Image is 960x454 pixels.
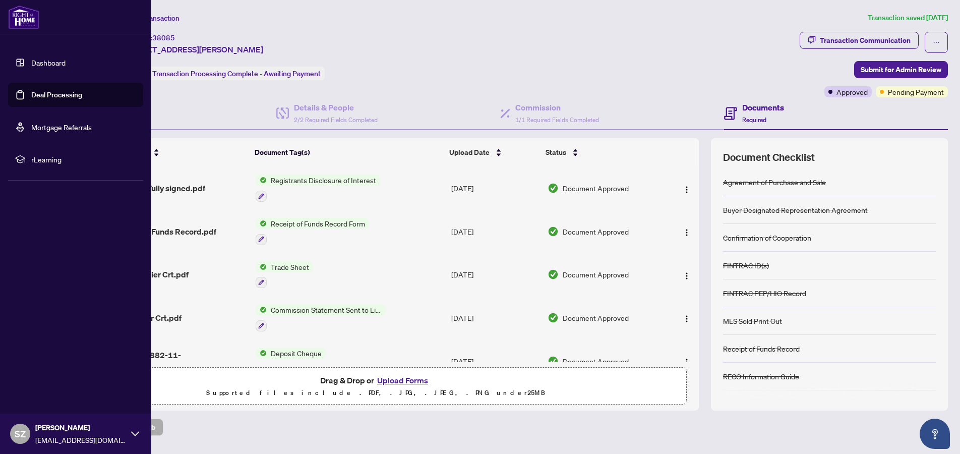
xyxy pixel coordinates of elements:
[152,69,321,78] span: Transaction Processing Complete - Awaiting Payment
[683,229,691,237] img: Logo
[679,353,695,369] button: Logo
[548,226,559,237] img: Document Status
[31,58,66,67] a: Dashboard
[548,269,559,280] img: Document Status
[742,116,766,124] span: Required
[515,116,599,124] span: 1/1 Required Fields Completed
[320,374,431,387] span: Drag & Drop or
[447,253,544,297] td: [DATE]
[65,368,686,405] span: Drag & Drop orUpload FormsSupported files include .PDF, .JPG, .JPEG, .PNG under25MB
[449,147,490,158] span: Upload Date
[723,260,769,271] div: FINTRAC ID(s)
[447,210,544,253] td: [DATE]
[679,310,695,326] button: Logo
[723,315,782,326] div: MLS Sold Print Out
[800,32,919,49] button: Transaction Communication
[126,14,179,23] span: View Transaction
[31,123,92,132] a: Mortgage Referrals
[920,419,950,449] button: Open asap
[548,312,559,323] img: Document Status
[868,12,948,24] article: Transaction saved [DATE]
[267,304,386,315] span: Commission Statement Sent to Listing Brokerage
[542,138,662,166] th: Status
[95,138,251,166] th: (16) File Name
[683,358,691,366] img: Logo
[683,186,691,194] img: Logo
[742,101,784,113] h4: Documents
[563,356,629,367] span: Document Approved
[294,101,378,113] h4: Details & People
[563,226,629,237] span: Document Approved
[256,218,369,245] button: Status IconReceipt of Funds Record Form
[31,154,136,165] span: rLearning
[267,175,380,186] span: Registrants Disclosure of Interest
[447,166,544,210] td: [DATE]
[256,175,380,202] button: Status IconRegistrants Disclosure of Interest
[99,349,248,373] span: 1749151158882-11-Depositreceipt.PDF
[723,343,800,354] div: Receipt of Funds Record
[256,261,267,272] img: Status Icon
[256,348,267,359] img: Status Icon
[294,116,378,124] span: 2/2 Required Fields Completed
[445,138,542,166] th: Upload Date
[256,261,313,289] button: Status IconTrade Sheet
[679,223,695,240] button: Logo
[548,183,559,194] img: Document Status
[723,232,811,243] div: Confirmation of Cooperation
[836,86,868,97] span: Approved
[679,266,695,282] button: Logo
[267,261,313,272] span: Trade Sheet
[35,434,126,445] span: [EMAIL_ADDRESS][DOMAIN_NAME]
[256,304,386,331] button: Status IconCommission Statement Sent to Listing Brokerage
[563,183,629,194] span: Document Approved
[888,86,944,97] span: Pending Payment
[374,374,431,387] button: Upload Forms
[723,150,815,164] span: Document Checklist
[933,39,940,46] span: ellipsis
[125,67,325,80] div: Status:
[15,427,26,441] span: SZ
[447,296,544,339] td: [DATE]
[546,147,566,158] span: Status
[723,371,799,382] div: RECO Information Guide
[256,348,340,375] button: Status IconDeposit Cheque
[723,204,868,215] div: Buyer Designated Representation Agreement
[723,288,806,299] div: FINTRAC PEP/HIO Record
[71,387,680,399] p: Supported files include .PDF, .JPG, .JPEG, .PNG under 25 MB
[267,218,369,229] span: Receipt of Funds Record Form
[152,33,175,42] span: 38085
[820,32,911,48] div: Transaction Communication
[256,218,267,229] img: Status Icon
[256,304,267,315] img: Status Icon
[563,269,629,280] span: Document Approved
[723,177,826,188] div: Agreement of Purchase and Sale
[861,62,941,78] span: Submit for Admin Review
[683,315,691,323] img: Logo
[125,43,263,55] span: [STREET_ADDRESS][PERSON_NAME]
[447,339,544,383] td: [DATE]
[251,138,445,166] th: Document Tag(s)
[31,90,82,99] a: Deal Processing
[548,356,559,367] img: Document Status
[256,175,267,186] img: Status Icon
[854,61,948,78] button: Submit for Admin Review
[267,348,326,359] span: Deposit Cheque
[515,101,599,113] h4: Commission
[35,422,126,433] span: [PERSON_NAME]
[99,225,216,238] span: 15-Receipt of Funds Record.pdf
[99,182,205,194] span: 9-Disclosure Fully signed.pdf
[679,180,695,196] button: Logo
[8,5,39,29] img: logo
[683,272,691,280] img: Logo
[563,312,629,323] span: Document Approved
